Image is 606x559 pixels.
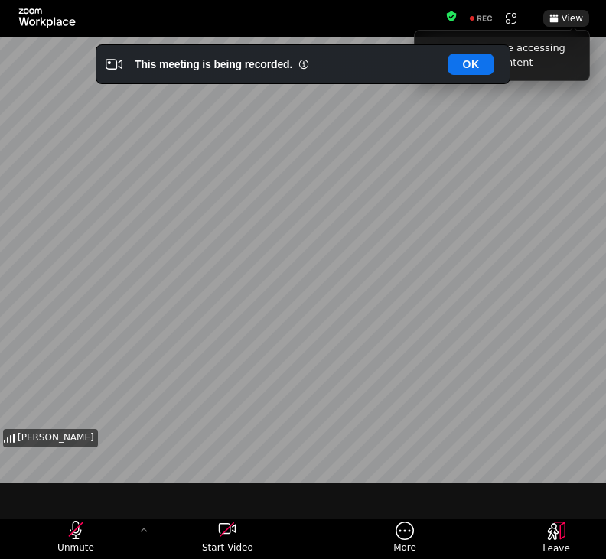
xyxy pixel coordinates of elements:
[193,521,262,557] button: start my video
[425,41,578,70] div: See apps that are accessing your meeting content
[448,54,494,75] button: OK
[374,521,435,557] button: More meeting control
[543,10,589,27] button: View
[445,10,458,27] button: Meeting information
[135,57,292,72] div: This meeting is being recorded.
[562,14,583,23] span: View
[57,541,94,554] span: Unmute
[542,542,570,554] span: Leave
[393,541,416,554] span: More
[503,10,520,27] button: Apps Accessing Content in This Meeting
[526,522,587,558] button: Leave
[202,541,253,554] span: Start Video
[136,521,151,541] button: More audio controls
[18,431,94,444] span: [PERSON_NAME]
[463,10,500,27] div: Recording to cloud
[298,59,309,70] i: Information Small
[106,56,122,73] i: Video Recording
[41,521,110,557] button: unmute my microphone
